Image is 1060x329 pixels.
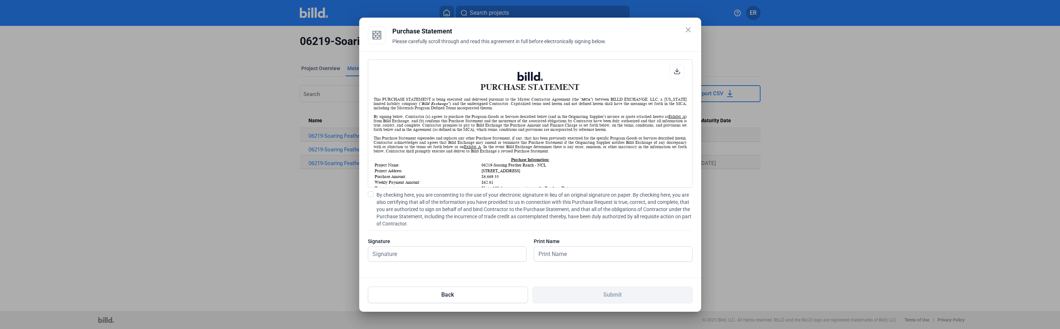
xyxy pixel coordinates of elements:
u: Exhibit A [464,145,481,149]
td: Project Address: [374,168,481,173]
td: $6,669.33 [481,174,686,179]
td: 06219-Soaring Feather Ranch - NCL [481,163,686,168]
button: Back [368,287,528,303]
input: Print Name [534,247,684,261]
h1: PURCHASE STATEMENT [374,72,687,92]
u: Purchase Information: [511,157,549,162]
div: Please carefully scroll through and read this agreement in full before electronically signing below. [392,38,693,54]
span: By checking here, you are consenting to the use of your electronic signature in lieu of an origin... [376,191,693,227]
div: By signing below, Contractor (a) agrees to purchase the Program Goods or Services described below... [374,114,687,132]
div: This PURCHASE STATEMENT is being executed and delivered pursuant to the Master Contractor Agreeme... [374,97,687,110]
mat-icon: close [684,26,693,34]
u: Exhibit A [668,114,685,119]
td: $62.61 [481,180,686,185]
td: [STREET_ADDRESS] [481,168,686,173]
td: Term: [374,186,481,191]
td: Weekly Payment Amount: [374,180,481,185]
i: Billd Exchange [422,101,448,106]
div: This Purchase Statement supersedes and replaces any other Purchase Statement, if any, that has be... [374,136,687,153]
td: Project Name: [374,163,481,168]
td: Purchase Amount: [374,174,481,179]
div: Purchase Statement [392,26,693,36]
i: MCA [582,97,590,101]
button: Submit [532,287,693,303]
div: Signature [368,238,527,245]
div: Print Name [534,238,693,245]
input: Signature [368,247,518,261]
td: Up to 120 days, commencing on the Purchase Date [481,186,686,191]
